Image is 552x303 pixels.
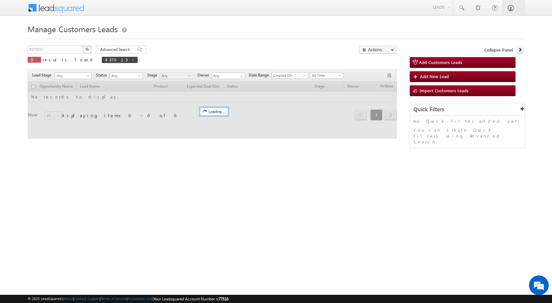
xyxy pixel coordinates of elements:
[100,47,132,53] span: Advanced Search
[419,59,462,65] span: Add Customers Leads
[160,73,193,79] a: Any
[310,72,343,79] a: All Time
[359,46,397,54] button: Actions
[212,73,245,79] input: Type to Search
[200,108,228,116] div: Loading...
[55,73,89,79] span: Any
[55,73,92,79] a: Any
[413,127,521,145] p: You can create Quick Filters using Advanced Search.
[31,57,38,62] span: 0
[413,118,521,124] p: No Quick Filter added yet!
[420,88,469,93] span: Import Customers Leads
[271,72,308,79] a: Created On
[197,72,212,78] span: Owner
[105,57,128,62] span: 837023
[32,72,54,78] span: Lead Stage
[28,296,228,302] span: © 2025 LeadSquared | | | | |
[153,296,228,301] span: Your Leadsquared Account Number is
[160,73,191,79] span: Any
[85,48,89,51] img: Search
[28,24,118,34] span: Manage Customers Leads
[236,73,244,79] a: Show All Items
[310,73,341,78] span: All Time
[63,296,73,301] a: About
[101,296,126,301] a: Terms of Service
[110,73,141,79] span: Any
[218,296,228,301] span: 77516
[127,296,152,301] a: Acceptable Use
[410,103,525,116] div: Quick Filters
[272,73,306,78] span: Created On
[96,72,109,78] span: Status
[147,72,160,78] span: Stage
[249,72,271,78] span: Date Range
[74,296,100,301] a: Contact Support
[420,74,449,79] span: Add New Lead
[109,73,143,79] a: Any
[43,57,95,62] span: results found
[484,47,513,53] span: Collapse Panel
